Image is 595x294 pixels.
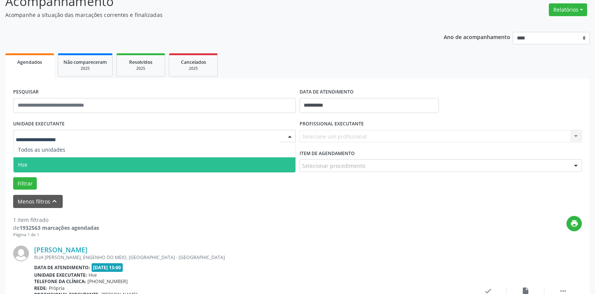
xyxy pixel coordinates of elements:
b: Telefone da clínica: [34,278,86,285]
div: 2025 [122,66,160,71]
p: Ano de acompanhamento [444,32,510,41]
span: Hse [89,272,97,278]
div: Página 1 de 1 [13,232,99,238]
i: print [570,219,578,228]
b: Rede: [34,285,47,291]
i: keyboard_arrow_up [50,197,59,205]
label: PESQUISAR [13,86,39,98]
span: [DATE] 13:00 [92,263,123,272]
a: [PERSON_NAME] [34,246,87,254]
button: Relatórios [549,3,587,16]
label: Item de agendamento [300,148,355,159]
span: Cancelados [181,59,206,65]
b: Data de atendimento: [34,264,90,271]
div: 2025 [175,66,212,71]
span: [PHONE_NUMBER] [87,278,128,285]
button: Menos filtroskeyboard_arrow_up [13,195,63,208]
div: 1 item filtrado [13,216,99,224]
img: img [13,246,29,261]
label: UNIDADE EXECUTANTE [13,118,65,130]
div: de [13,224,99,232]
div: RUA [PERSON_NAME], ENGENHO DO MEIO, [GEOGRAPHIC_DATA] - [GEOGRAPHIC_DATA] [34,254,469,261]
b: Unidade executante: [34,272,87,278]
span: Hse [18,161,27,168]
label: PROFISSIONAL EXECUTANTE [300,118,364,130]
label: DATA DE ATENDIMENTO [300,86,354,98]
span: Selecionar procedimento [302,162,365,170]
strong: 1932563 marcações agendadas [20,224,99,231]
p: Acompanhe a situação das marcações correntes e finalizadas [5,11,414,19]
button: Filtrar [13,177,37,190]
span: Agendados [17,59,42,65]
span: Própria [49,285,65,291]
span: Não compareceram [63,59,107,65]
div: 2025 [63,66,107,71]
button: print [566,216,582,231]
span: Resolvidos [129,59,152,65]
span: Todos as unidades [18,146,65,153]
